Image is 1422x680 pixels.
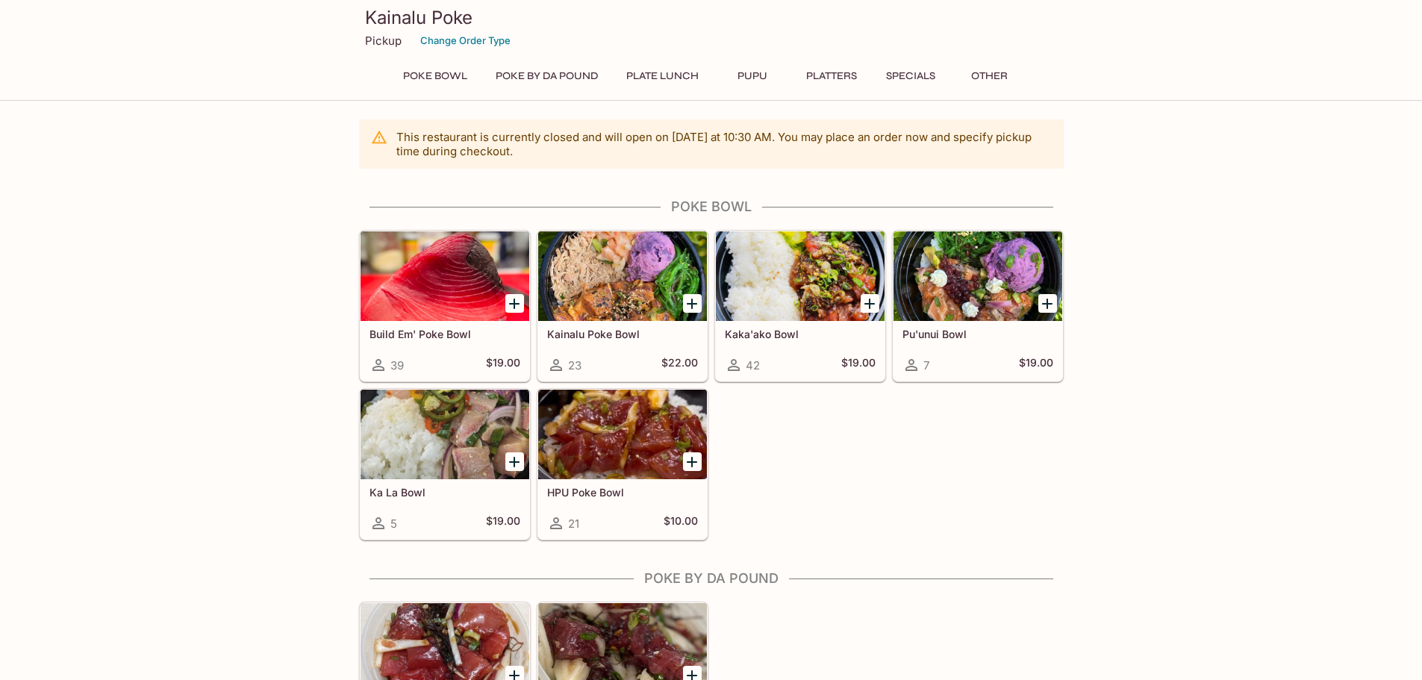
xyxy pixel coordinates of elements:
button: Plate Lunch [618,66,707,87]
h4: Poke Bowl [359,199,1064,215]
button: Add Pu'unui Bowl [1038,294,1057,313]
span: 7 [923,358,929,372]
button: Add Kainalu Poke Bowl [683,294,702,313]
button: Change Order Type [414,29,517,52]
p: Pickup [365,34,402,48]
div: Build Em' Poke Bowl [361,231,529,321]
p: This restaurant is currently closed and will open on [DATE] at 10:30 AM . You may place an order ... [396,130,1052,158]
button: Poke Bowl [395,66,475,87]
button: Pupu [719,66,786,87]
button: Add HPU Poke Bowl [683,452,702,471]
button: Specials [877,66,944,87]
h4: Poke By Da Pound [359,570,1064,587]
a: Build Em' Poke Bowl39$19.00 [360,231,530,381]
button: Add Build Em' Poke Bowl [505,294,524,313]
a: HPU Poke Bowl21$10.00 [537,389,708,540]
a: Kainalu Poke Bowl23$22.00 [537,231,708,381]
h5: Build Em' Poke Bowl [369,328,520,340]
button: Platters [798,66,865,87]
div: Ka La Bowl [361,390,529,479]
button: Other [956,66,1023,87]
div: Pu'unui Bowl [894,231,1062,321]
span: 23 [568,358,581,372]
h5: $19.00 [841,356,876,374]
h3: Kainalu Poke [365,6,1058,29]
span: 21 [568,517,579,531]
h5: $19.00 [486,514,520,532]
a: Ka La Bowl5$19.00 [360,389,530,540]
span: 42 [746,358,760,372]
button: Add Kaka'ako Bowl [861,294,879,313]
h5: $19.00 [486,356,520,374]
span: 39 [390,358,404,372]
span: 5 [390,517,397,531]
h5: HPU Poke Bowl [547,486,698,499]
div: Kaka'ako Bowl [716,231,885,321]
h5: Pu'unui Bowl [902,328,1053,340]
a: Pu'unui Bowl7$19.00 [893,231,1063,381]
h5: $10.00 [664,514,698,532]
div: HPU Poke Bowl [538,390,707,479]
h5: $19.00 [1019,356,1053,374]
h5: $22.00 [661,356,698,374]
div: Kainalu Poke Bowl [538,231,707,321]
a: Kaka'ako Bowl42$19.00 [715,231,885,381]
button: Add Ka La Bowl [505,452,524,471]
h5: Kaka'ako Bowl [725,328,876,340]
button: Poke By Da Pound [487,66,606,87]
h5: Ka La Bowl [369,486,520,499]
h5: Kainalu Poke Bowl [547,328,698,340]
